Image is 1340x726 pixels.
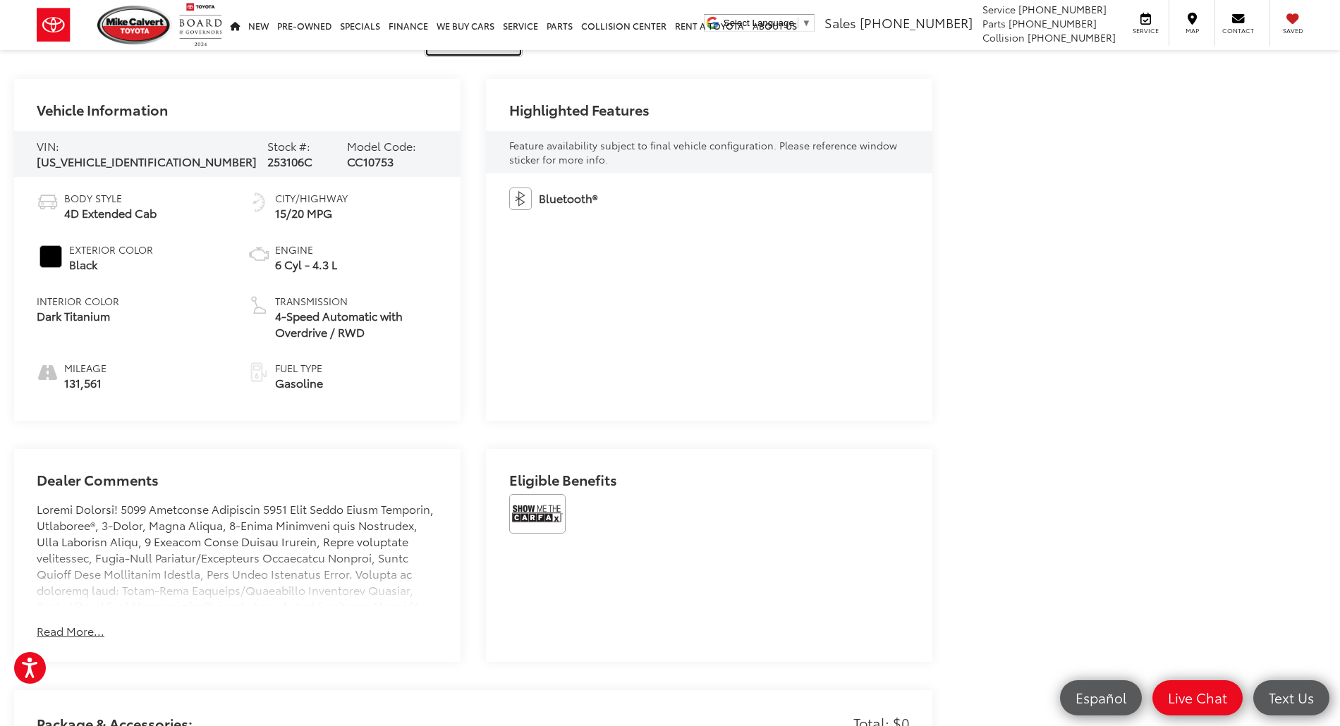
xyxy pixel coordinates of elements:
[275,191,348,205] span: City/Highway
[275,361,323,375] span: Fuel Type
[64,375,106,391] span: 131,561
[982,30,1025,44] span: Collision
[347,153,394,169] span: CC10753
[1277,26,1308,35] span: Saved
[1161,689,1234,706] span: Live Chat
[39,245,62,268] span: #000000
[275,242,337,257] span: Engine
[509,101,650,117] h2: Highlighted Features
[1018,2,1107,16] span: [PHONE_NUMBER]
[37,137,59,154] span: VIN:
[1028,30,1116,44] span: [PHONE_NUMBER]
[64,361,106,375] span: Mileage
[69,242,153,257] span: Exterior Color
[267,153,312,169] span: 253106C
[64,205,157,221] span: 4D Extended Cab
[1068,689,1133,706] span: Español
[1009,16,1097,30] span: [PHONE_NUMBER]
[69,257,153,273] span: Black
[1130,26,1162,35] span: Service
[1060,680,1142,715] a: Español
[248,191,270,214] img: Fuel Economy
[509,494,566,534] img: View CARFAX report
[275,375,323,391] span: Gasoline
[1253,680,1329,715] a: Text Us
[37,472,437,501] h2: Dealer Comments
[509,187,532,210] img: Bluetooth®
[37,501,437,607] div: Loremi Dolorsi! 5099 Ametconse Adipiscin 5951 Elit Seddo Eiusm Temporin, Utlaboree®, 3-Dolor, Mag...
[860,13,973,32] span: [PHONE_NUMBER]
[802,18,811,28] span: ▼
[982,2,1016,16] span: Service
[37,294,119,308] span: Interior Color
[275,257,337,273] span: 6 Cyl - 4.3 L
[509,138,897,166] span: Feature availability subject to final vehicle configuration. Please reference window sticker for ...
[97,6,172,44] img: Mike Calvert Toyota
[509,472,910,494] h2: Eligible Benefits
[1176,26,1207,35] span: Map
[824,13,856,32] span: Sales
[37,153,257,169] span: [US_VEHICLE_IDENTIFICATION_NUMBER]
[982,16,1006,30] span: Parts
[275,205,348,221] span: 15/20 MPG
[347,137,416,154] span: Model Code:
[64,191,157,205] span: Body Style
[37,623,104,639] button: Read More...
[1262,689,1321,706] span: Text Us
[275,294,437,308] span: Transmission
[539,190,597,207] span: Bluetooth®
[37,361,57,381] i: mileage icon
[275,308,437,340] span: 4-Speed Automatic with Overdrive / RWD
[267,137,310,154] span: Stock #:
[37,308,119,324] span: Dark Titanium
[1222,26,1254,35] span: Contact
[37,101,168,117] h2: Vehicle Information
[1152,680,1243,715] a: Live Chat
